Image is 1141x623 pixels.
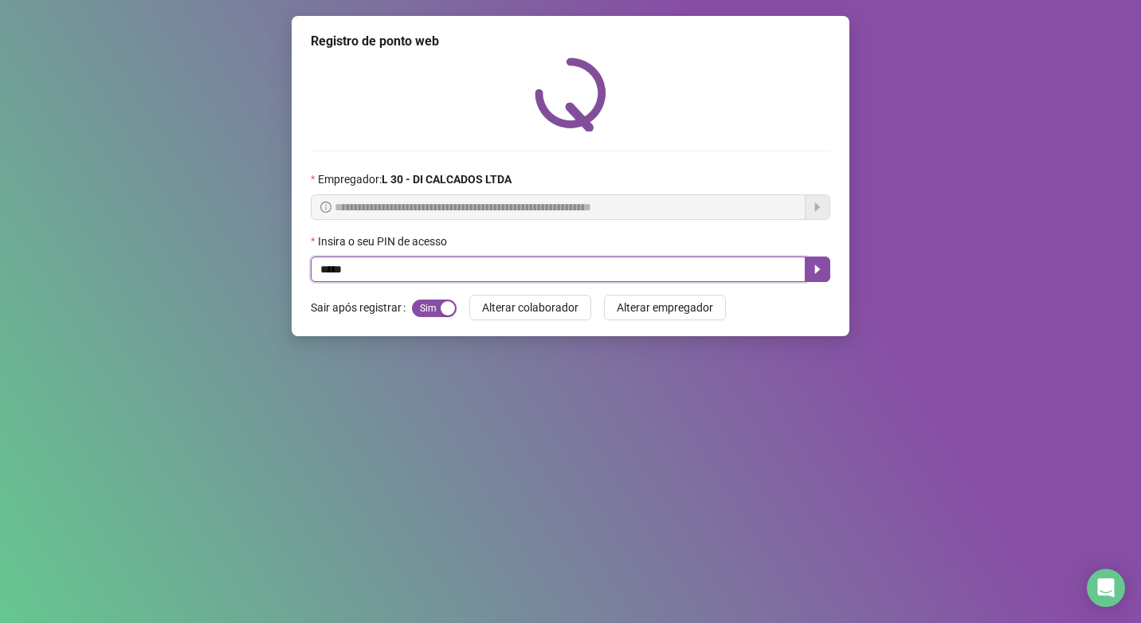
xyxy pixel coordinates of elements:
button: Alterar empregador [604,295,726,320]
span: Alterar colaborador [482,299,578,316]
span: Empregador : [318,170,512,188]
strong: L 30 - DI CALCADOS LTDA [382,173,512,186]
div: Registro de ponto web [311,32,830,51]
span: caret-right [811,263,824,276]
label: Sair após registrar [311,295,412,320]
span: info-circle [320,202,331,213]
div: Open Intercom Messenger [1087,569,1125,607]
button: Alterar colaborador [469,295,591,320]
label: Insira o seu PIN de acesso [311,233,457,250]
img: QRPoint [535,57,606,131]
span: Alterar empregador [617,299,713,316]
